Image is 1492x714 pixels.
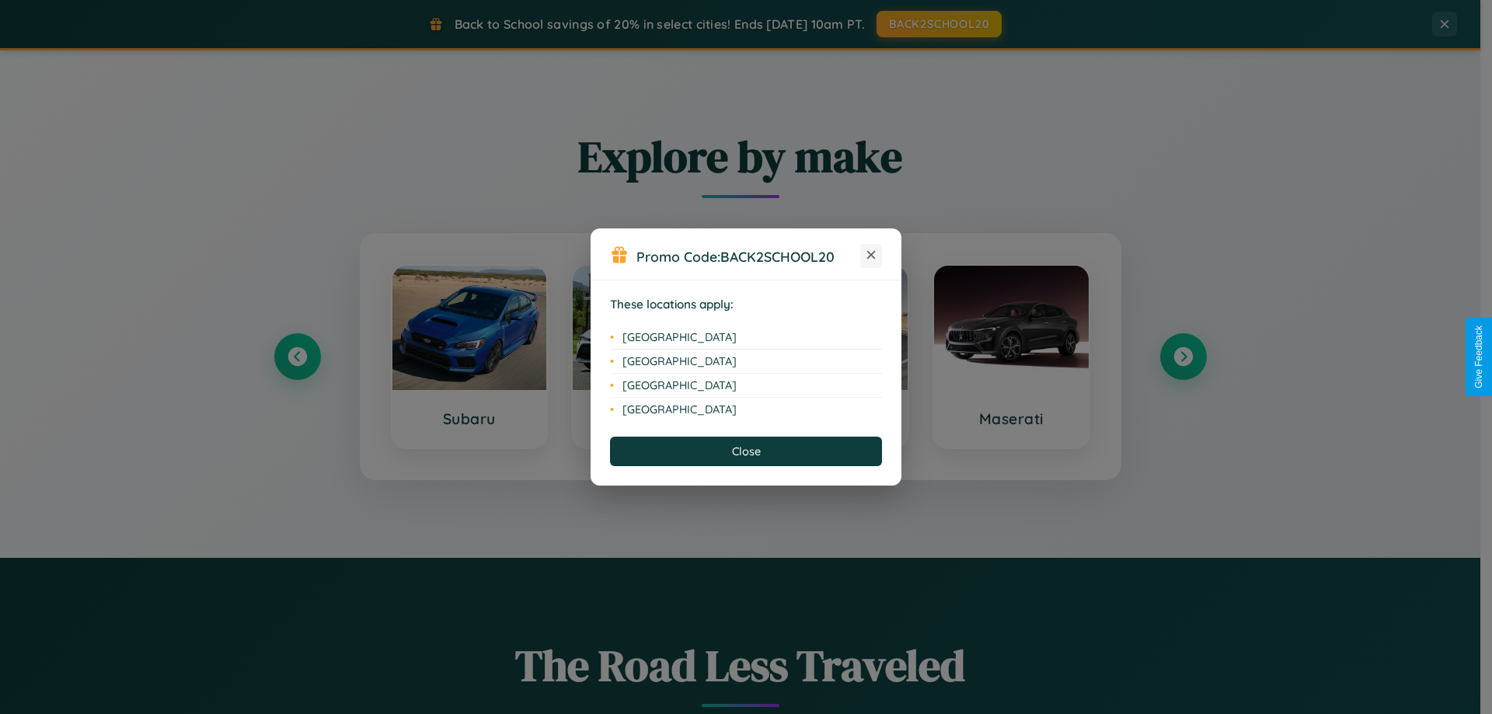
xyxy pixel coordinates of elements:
[610,374,882,398] li: [GEOGRAPHIC_DATA]
[610,297,734,312] strong: These locations apply:
[1473,326,1484,388] div: Give Feedback
[610,326,882,350] li: [GEOGRAPHIC_DATA]
[610,437,882,466] button: Close
[636,248,860,265] h3: Promo Code:
[610,398,882,421] li: [GEOGRAPHIC_DATA]
[610,350,882,374] li: [GEOGRAPHIC_DATA]
[720,248,835,265] b: BACK2SCHOOL20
